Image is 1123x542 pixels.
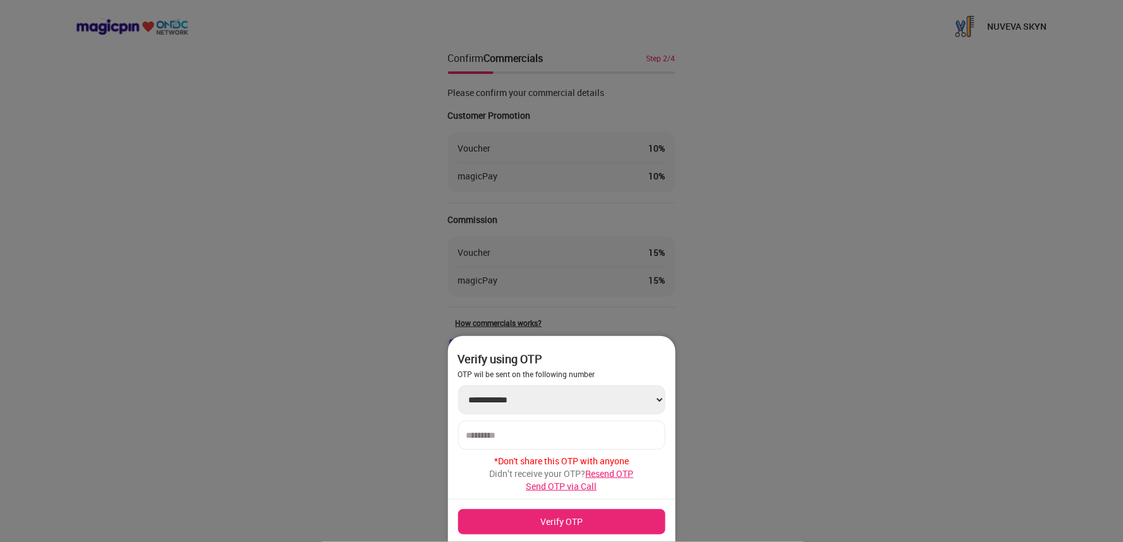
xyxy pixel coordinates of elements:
p: Don't share this OTP with anyone [458,455,665,467]
span: Resend OTP [586,467,634,479]
button: Verify OTP [458,509,665,534]
div: Verify using OTP [458,351,665,366]
p: Didn’t receive your OTP? [458,467,665,480]
span: Send OTP via Call [526,480,597,492]
div: OTP wil be sent on the following number [458,369,665,379]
